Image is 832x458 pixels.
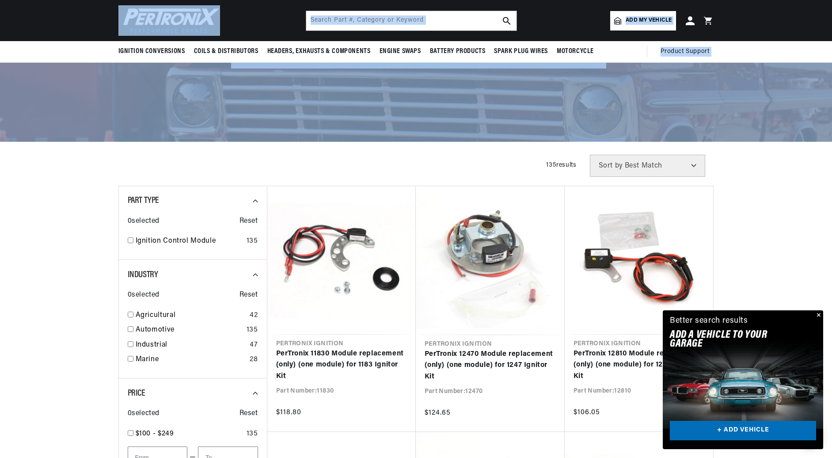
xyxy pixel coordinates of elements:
[425,349,556,383] a: PerTronix 12470 Module replacement (only) (one module) for 1247 Ignitor Kit
[380,47,421,56] span: Engine Swaps
[128,216,160,227] span: 0 selected
[497,11,517,31] button: search button
[590,155,705,177] select: Sort by
[250,310,258,321] div: 42
[494,47,548,56] span: Spark Plug Wires
[118,5,220,36] img: Pertronix
[247,236,258,247] div: 135
[490,41,552,62] summary: Spark Plug Wires
[247,324,258,336] div: 135
[670,331,794,349] h2: Add A VEHICLE to your garage
[136,354,247,366] a: Marine
[276,348,407,382] a: PerTronix 11830 Module replacement (only) (one module) for 1183 Ignitor Kit
[190,41,263,62] summary: Coils & Distributors
[194,47,258,56] span: Coils & Distributors
[128,290,160,301] span: 0 selected
[552,41,598,62] summary: Motorcycle
[574,348,704,382] a: PerTronix 12810 Module replacement (only) (one module) for 1281 Ignitor Kit
[430,47,486,56] span: Battery Products
[599,162,623,169] span: Sort by
[136,430,174,437] span: $100 - $249
[250,340,258,351] div: 47
[128,408,160,420] span: 0 selected
[610,11,676,31] a: Add my vehicle
[661,47,710,57] span: Product Support
[813,310,823,321] button: Close
[670,315,748,328] div: Better search results
[670,421,816,441] a: + ADD VEHICLE
[661,41,714,62] summary: Product Support
[626,16,672,25] span: Add my vehicle
[128,271,158,279] span: Industry
[247,428,258,440] div: 135
[128,196,159,205] span: Part Type
[557,47,594,56] span: Motorcycle
[118,47,185,56] span: Ignition Conversions
[425,41,490,62] summary: Battery Products
[136,340,247,351] a: Industrial
[375,41,425,62] summary: Engine Swaps
[136,236,243,247] a: Ignition Control Module
[239,216,258,227] span: Reset
[239,290,258,301] span: Reset
[546,162,576,168] span: 135 results
[239,408,258,420] span: Reset
[136,324,243,336] a: Automotive
[128,389,145,398] span: Price
[136,310,247,321] a: Agricultural
[250,354,258,366] div: 28
[118,41,190,62] summary: Ignition Conversions
[306,11,517,31] input: Search Part #, Category or Keyword
[267,47,371,56] span: Headers, Exhausts & Components
[263,41,375,62] summary: Headers, Exhausts & Components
